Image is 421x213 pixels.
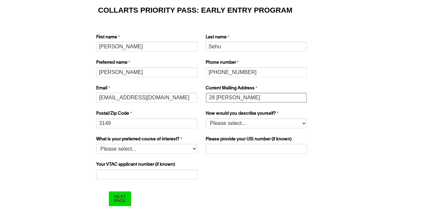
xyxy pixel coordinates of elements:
input: Phone number [206,67,307,77]
input: Next Page [109,191,131,206]
label: Postal/Zip Code [96,110,199,118]
label: Last name [206,34,309,42]
label: Current Mailing Address [206,85,309,93]
label: Phone number [206,59,309,67]
label: First name [96,34,199,42]
input: First name [96,42,197,52]
label: How would you describe yourself? [206,110,309,118]
input: Email [96,93,197,103]
label: What is your preferred course of interest? [96,136,199,144]
select: How would you describe yourself? [206,118,307,128]
label: Preferred name [96,59,199,67]
input: Please provide your USI number (if known) [206,144,307,154]
label: Email [96,85,199,93]
input: Postal/Zip Code [96,118,197,128]
input: Preferred name [96,67,197,77]
label: Please provide your USI number (if known) [206,136,309,144]
label: Your VTAC applicant number (if known) [96,161,199,169]
input: Last name [206,42,307,52]
input: Current Mailing Address [206,93,307,103]
h1: COLLARTS PRIORITY PASS: EARLY ENTRY PROGRAM [98,7,323,14]
select: What is your preferred course of interest? [96,144,197,154]
input: Your VTAC applicant number (if known) [96,169,197,179]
